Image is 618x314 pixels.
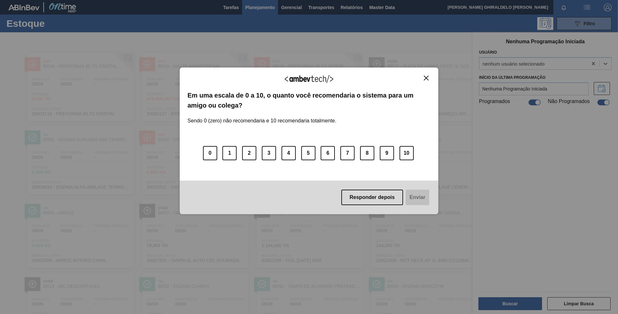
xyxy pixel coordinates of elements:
button: 1 [222,146,237,160]
button: 5 [301,146,315,160]
button: 8 [360,146,374,160]
button: 6 [321,146,335,160]
button: Responder depois [341,190,403,205]
label: Sendo 0 (zero) não recomendaria e 10 recomendaria totalmente. [187,110,336,124]
button: 0 [203,146,217,160]
button: 9 [380,146,394,160]
label: Em uma escala de 0 a 10, o quanto você recomendaria o sistema para um amigo ou colega? [187,90,431,110]
img: Logo Ambevtech [285,75,333,83]
button: 10 [400,146,414,160]
button: 4 [282,146,296,160]
img: Close [424,76,429,80]
button: 3 [262,146,276,160]
button: Close [422,75,431,81]
button: 2 [242,146,256,160]
button: 7 [340,146,355,160]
